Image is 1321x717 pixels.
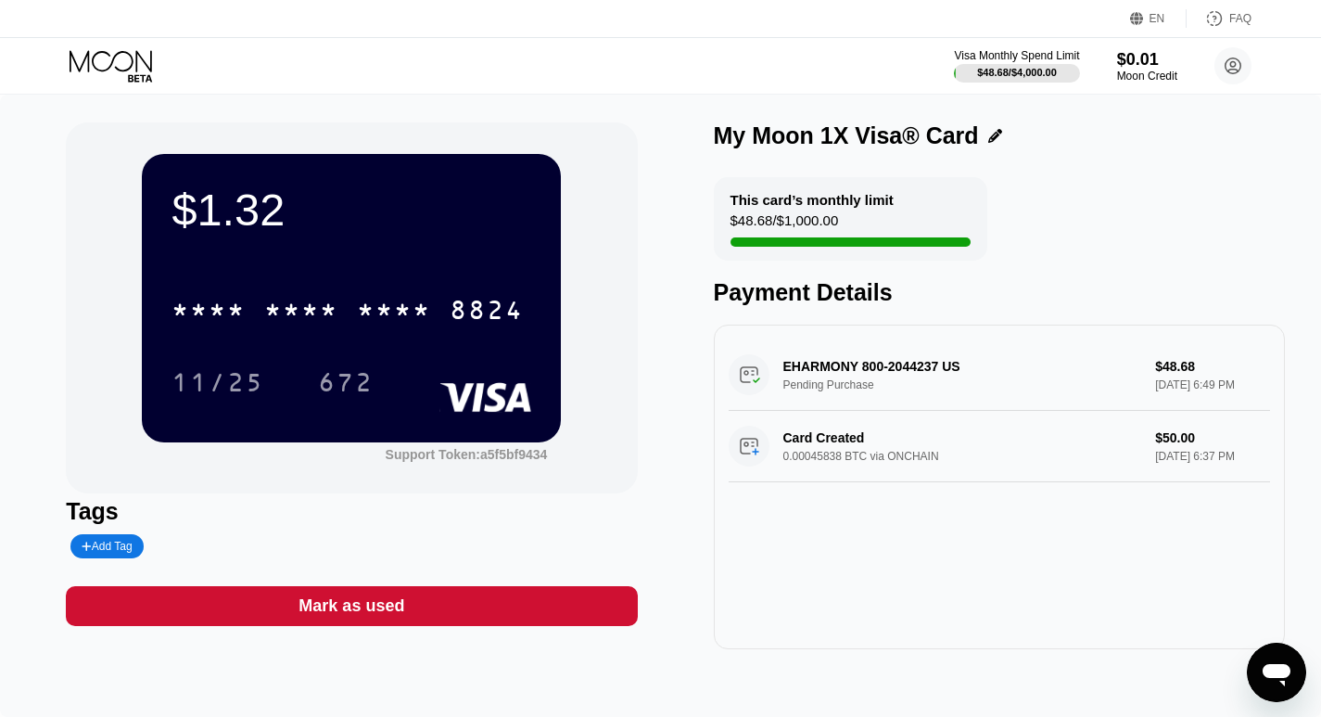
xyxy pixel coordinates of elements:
div: $48.68 / $1,000.00 [730,212,839,237]
iframe: Button to launch messaging window [1247,643,1306,702]
div: Visa Monthly Spend Limit$48.68/$4,000.00 [954,49,1079,83]
div: $0.01 [1117,50,1177,70]
div: Tags [66,498,637,525]
div: This card’s monthly limit [730,192,894,208]
div: Mark as used [66,586,637,626]
div: 672 [318,370,374,400]
div: 11/25 [171,370,264,400]
div: Moon Credit [1117,70,1177,83]
div: Visa Monthly Spend Limit [954,49,1079,62]
div: Mark as used [298,595,404,617]
div: 11/25 [158,359,278,405]
div: Support Token: a5f5bf9434 [386,447,548,462]
div: Payment Details [714,279,1285,306]
div: 672 [304,359,387,405]
div: $1.32 [171,184,531,236]
div: FAQ [1187,9,1251,28]
div: Support Token:a5f5bf9434 [386,447,548,462]
div: Add Tag [70,534,143,558]
div: EN [1130,9,1187,28]
div: $0.01Moon Credit [1117,50,1177,83]
div: $48.68 / $4,000.00 [977,67,1057,78]
div: My Moon 1X Visa® Card [714,122,979,149]
div: Add Tag [82,540,132,553]
div: FAQ [1229,12,1251,25]
div: 8824 [450,298,524,327]
div: EN [1150,12,1165,25]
